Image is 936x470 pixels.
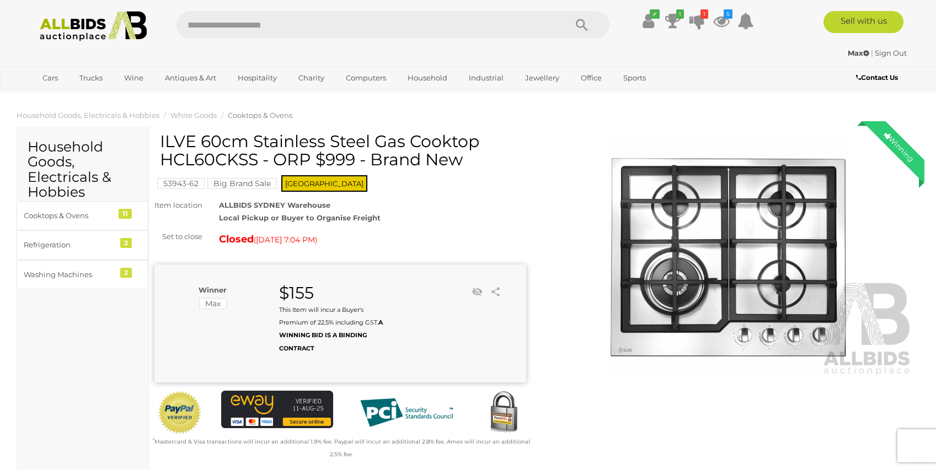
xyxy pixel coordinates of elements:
[199,285,227,294] b: Winner
[823,11,903,33] a: Sell with us
[17,111,159,120] a: Household Goods, Electricals & Hobbies
[279,283,314,303] strong: $155
[231,69,284,87] a: Hospitality
[17,201,148,230] a: Cooktops & Ovens 11
[28,139,137,200] h2: Household Goods, Electricals & Hobbies
[875,48,907,57] a: Sign Out
[554,11,609,39] button: Search
[35,69,65,87] a: Cars
[117,69,151,87] a: Wine
[24,239,115,251] div: Refrigeration
[543,138,914,377] img: ILVE 60cm Stainless Steel Gas Cooktop HCL60CKSS - ORP $999 - Brand New
[17,230,148,260] a: Refrigeration 2
[482,391,526,435] img: Secured by Rapid SSL
[207,178,277,189] mark: Big Brand Sale
[279,318,383,352] b: A WINNING BID IS A BINDING CONTRACT
[676,9,684,19] i: 1
[219,213,381,222] strong: Local Pickup or Buyer to Organise Freight
[291,69,331,87] a: Charity
[351,391,462,435] img: PCI DSS compliant
[339,69,393,87] a: Computers
[119,209,132,219] div: 11
[120,238,132,248] div: 2
[157,178,205,189] mark: 53943-62
[462,69,511,87] a: Industrial
[254,235,317,244] span: ( )
[160,132,523,169] h1: ILVE 60cm Stainless Steel Gas Cooktop HCL60CKSS - ORP $999 - Brand New
[281,175,367,192] span: [GEOGRAPHIC_DATA]
[640,11,657,31] a: ✔
[689,11,705,31] a: 1
[724,9,732,19] i: 5
[650,9,660,19] i: ✔
[874,121,924,172] div: Winning
[221,391,333,428] img: eWAY Payment Gateway
[279,306,383,352] small: This Item will incur a Buyer's Premium of 22.5% including GST.
[518,69,566,87] a: Jewellery
[574,69,609,87] a: Office
[848,48,871,57] a: Max
[848,48,869,57] strong: Max
[158,69,223,87] a: Antiques & Art
[17,260,148,289] a: Washing Machines 2
[157,391,202,435] img: Official PayPal Seal
[34,11,153,41] img: Allbids.com.au
[256,235,315,245] span: [DATE] 7:04 PM
[146,230,211,243] div: Set to close
[228,111,292,120] a: Cooktops & Ovens
[24,209,115,222] div: Cooktops & Ovens
[146,199,211,212] div: Item location
[207,179,277,188] a: Big Brand Sale
[219,201,330,209] strong: ALLBIDS SYDNEY Warehouse
[219,233,254,245] strong: Closed
[170,111,217,120] a: White Goods
[856,72,901,84] a: Contact Us
[856,73,898,82] b: Contact Us
[400,69,454,87] a: Household
[153,438,530,458] small: Mastercard & Visa transactions will incur an additional 1.9% fee. Paypal will incur an additional...
[72,69,110,87] a: Trucks
[157,179,205,188] a: 53943-62
[24,268,115,281] div: Washing Machines
[700,9,708,19] i: 1
[871,48,873,57] span: |
[120,268,132,278] div: 2
[35,87,128,105] a: [GEOGRAPHIC_DATA]
[616,69,653,87] a: Sports
[713,11,730,31] a: 5
[469,284,485,300] li: Unwatch this item
[199,298,227,309] mark: Max
[665,11,681,31] a: 1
